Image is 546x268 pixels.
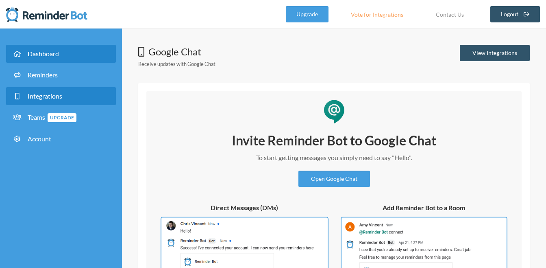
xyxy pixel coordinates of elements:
a: Reminders [6,66,116,84]
small: Receive updates with Google Chat [138,61,215,67]
a: Logout [490,6,540,22]
span: Reminders [28,71,58,79]
p: To start getting messages you simply need to say "Hello". [212,153,456,163]
a: Vote for Integrations [341,6,413,22]
span: Integrations [28,92,62,100]
a: Upgrade [286,6,328,22]
span: Upgrade [48,113,76,122]
h5: Add Reminder Bot to a Room [341,203,507,212]
h5: Direct Messages (DMs) [161,203,328,212]
a: View Integrations [460,45,530,61]
img: Reminder Bot [6,6,87,22]
a: TeamsUpgrade [6,108,116,127]
h1: Google Chat [138,45,215,59]
a: Open Google Chat [298,171,370,187]
span: Teams [28,113,76,121]
span: Dashboard [28,50,59,57]
a: Contact Us [426,6,474,22]
h2: Invite Reminder Bot to Google Chat [212,132,456,149]
a: Integrations [6,87,116,105]
a: Dashboard [6,45,116,63]
span: Account [28,135,51,143]
a: Account [6,130,116,148]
